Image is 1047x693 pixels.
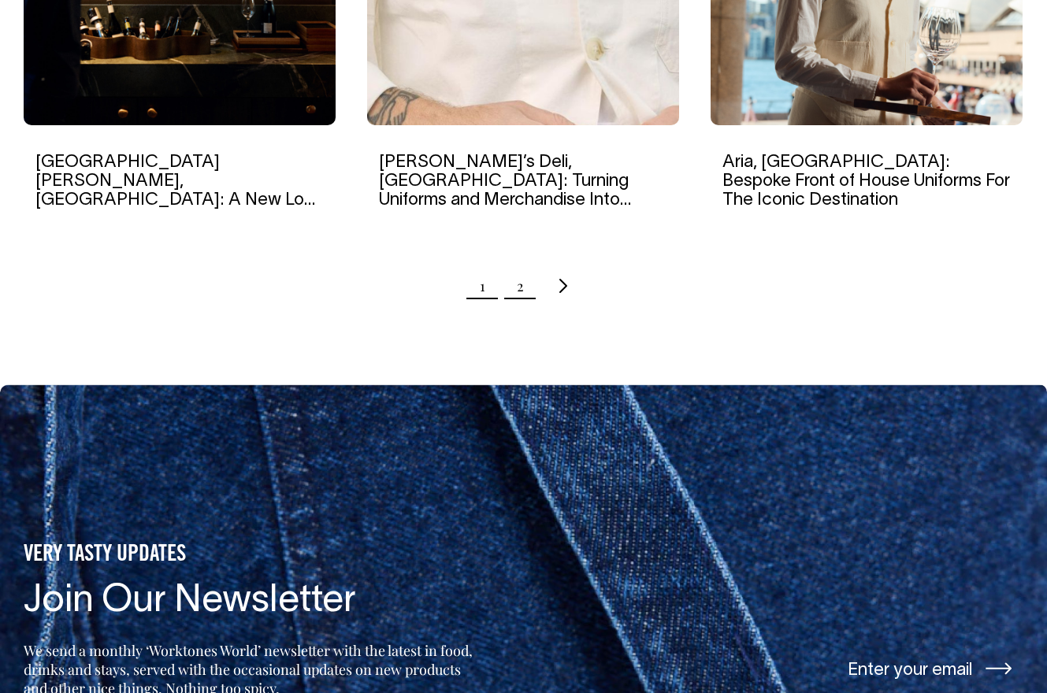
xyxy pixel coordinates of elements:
[517,266,524,306] a: Page 2
[480,266,485,306] span: Page 1
[35,154,323,246] a: [GEOGRAPHIC_DATA][PERSON_NAME], [GEOGRAPHIC_DATA]: A New Look For The Most Anticipated Opening of...
[379,154,631,228] a: [PERSON_NAME]’s Deli, [GEOGRAPHIC_DATA]: Turning Uniforms and Merchandise Into Brand Assets
[555,266,568,306] a: Next page
[24,266,1023,306] nav: Pagination
[24,581,477,623] h4: Join Our Newsletter
[24,542,477,569] h5: VERY TASTY UPDATES
[722,154,1010,208] a: Aria, [GEOGRAPHIC_DATA]: Bespoke Front of House Uniforms For The Iconic Destination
